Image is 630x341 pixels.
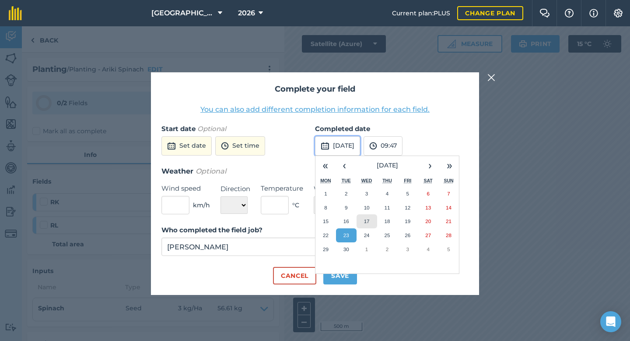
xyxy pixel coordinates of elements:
abbr: Tuesday [342,178,351,183]
button: 22 September 2025 [315,228,336,242]
button: « [315,156,335,175]
button: Save [323,267,357,284]
button: 3 October 2025 [397,242,418,256]
abbr: 6 September 2025 [427,191,429,196]
img: A cog icon [613,9,623,18]
button: 13 September 2025 [418,201,438,215]
strong: Who completed the field job? [161,226,262,234]
abbr: 12 September 2025 [405,205,410,210]
span: 2026 [238,8,255,18]
button: 6 September 2025 [418,187,438,201]
abbr: Wednesday [361,178,372,183]
abbr: 27 September 2025 [425,232,431,238]
strong: Completed date [315,124,370,133]
abbr: 26 September 2025 [405,232,410,238]
abbr: Sunday [444,178,453,183]
abbr: 2 October 2025 [386,246,388,252]
abbr: 15 September 2025 [323,218,329,224]
button: 18 September 2025 [377,214,398,228]
abbr: 20 September 2025 [425,218,431,224]
button: 2 October 2025 [377,242,398,256]
abbr: 5 October 2025 [447,246,450,252]
abbr: 21 September 2025 [446,218,451,224]
button: 1 October 2025 [357,242,377,256]
abbr: 23 September 2025 [343,232,349,238]
button: 14 September 2025 [438,201,459,215]
h3: Weather [161,166,469,177]
button: 16 September 2025 [336,214,357,228]
abbr: 17 September 2025 [364,218,370,224]
div: Open Intercom Messenger [600,311,621,332]
button: 20 September 2025 [418,214,438,228]
abbr: 7 September 2025 [447,191,450,196]
label: Temperature [261,183,303,194]
abbr: Thursday [382,178,392,183]
abbr: 18 September 2025 [384,218,390,224]
button: 5 October 2025 [438,242,459,256]
abbr: Saturday [424,178,433,183]
label: Direction [220,184,250,194]
label: Wind speed [161,183,210,194]
button: 3 September 2025 [357,187,377,201]
img: A question mark icon [564,9,574,18]
abbr: 22 September 2025 [323,232,329,238]
button: 29 September 2025 [315,242,336,256]
img: svg+xml;base64,PD94bWwgdmVyc2lvbj0iMS4wIiBlbmNvZGluZz0idXRmLTgiPz4KPCEtLSBHZW5lcmF0b3I6IEFkb2JlIE... [321,141,329,151]
button: 26 September 2025 [397,228,418,242]
span: ° C [292,200,299,210]
img: svg+xml;base64,PHN2ZyB4bWxucz0iaHR0cDovL3d3dy53My5vcmcvMjAwMC9zdmciIHdpZHRoPSIxNyIgaGVpZ2h0PSIxNy... [589,8,598,18]
button: 15 September 2025 [315,214,336,228]
abbr: 8 September 2025 [324,205,327,210]
button: ‹ [335,156,354,175]
button: 25 September 2025 [377,228,398,242]
button: 9 September 2025 [336,201,357,215]
abbr: 28 September 2025 [446,232,451,238]
em: Optional [197,124,226,133]
span: [GEOGRAPHIC_DATA] [151,8,214,18]
button: 10 September 2025 [357,201,377,215]
button: You can also add different completion information for each field. [200,104,430,115]
button: 30 September 2025 [336,242,357,256]
button: 7 September 2025 [438,187,459,201]
abbr: 14 September 2025 [446,205,451,210]
button: 28 September 2025 [438,228,459,242]
span: km/h [193,200,210,210]
abbr: 24 September 2025 [364,232,370,238]
abbr: 5 September 2025 [406,191,409,196]
abbr: 25 September 2025 [384,232,390,238]
abbr: 3 September 2025 [365,191,368,196]
img: svg+xml;base64,PD94bWwgdmVyc2lvbj0iMS4wIiBlbmNvZGluZz0idXRmLTgiPz4KPCEtLSBHZW5lcmF0b3I6IEFkb2JlIE... [167,141,176,151]
button: Set time [215,136,265,156]
abbr: 4 September 2025 [386,191,388,196]
button: 12 September 2025 [397,201,418,215]
abbr: Monday [320,178,331,183]
button: Cancel [273,267,316,284]
h2: Complete your field [161,83,469,96]
img: svg+xml;base64,PHN2ZyB4bWxucz0iaHR0cDovL3d3dy53My5vcmcvMjAwMC9zdmciIHdpZHRoPSIyMiIgaGVpZ2h0PSIzMC... [487,72,495,83]
button: › [420,156,440,175]
abbr: 2 September 2025 [345,191,347,196]
img: svg+xml;base64,PD94bWwgdmVyc2lvbj0iMS4wIiBlbmNvZGluZz0idXRmLTgiPz4KPCEtLSBHZW5lcmF0b3I6IEFkb2JlIE... [221,141,229,151]
abbr: 19 September 2025 [405,218,410,224]
strong: Start date [161,124,196,133]
abbr: 16 September 2025 [343,218,349,224]
button: 5 September 2025 [397,187,418,201]
abbr: 13 September 2025 [425,205,431,210]
em: Optional [196,167,226,175]
button: 1 September 2025 [315,187,336,201]
img: fieldmargin Logo [9,6,22,20]
button: 19 September 2025 [397,214,418,228]
button: » [440,156,459,175]
button: [DATE] [315,136,360,156]
abbr: 1 September 2025 [324,191,327,196]
button: [DATE] [354,156,420,175]
abbr: 9 September 2025 [345,205,347,210]
abbr: 4 October 2025 [427,246,429,252]
button: 09:47 [364,136,402,156]
a: Change plan [457,6,523,20]
abbr: 11 September 2025 [384,205,390,210]
button: 8 September 2025 [315,201,336,215]
img: Two speech bubbles overlapping with the left bubble in the forefront [539,9,550,18]
button: 23 September 2025 [336,228,357,242]
abbr: 3 October 2025 [406,246,409,252]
